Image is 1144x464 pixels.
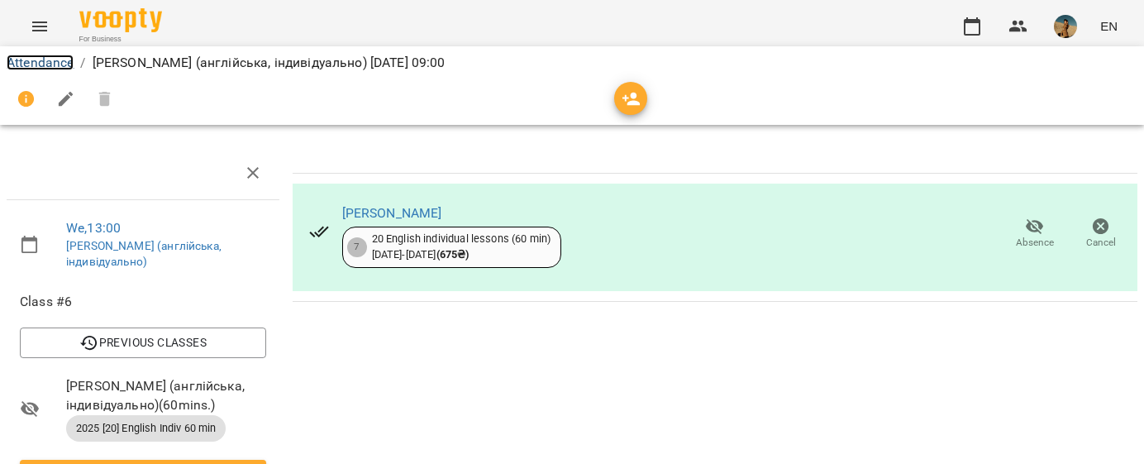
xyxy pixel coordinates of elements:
[20,292,266,312] span: Class #6
[1002,211,1068,257] button: Absence
[1094,11,1124,41] button: EN
[80,53,85,73] li: /
[1068,211,1134,257] button: Cancel
[1086,236,1116,250] span: Cancel
[79,34,162,45] span: For Business
[33,332,253,352] span: Previous Classes
[93,53,446,73] p: [PERSON_NAME] (англійська, індивідуально) [DATE] 09:00
[66,376,266,415] span: [PERSON_NAME] (англійська, індивідуально) ( 60 mins. )
[79,8,162,32] img: Voopty Logo
[66,220,121,236] a: We , 13:00
[342,205,442,221] a: [PERSON_NAME]
[1100,17,1118,35] span: EN
[66,421,226,436] span: 2025 [20] English Indiv 60 min
[66,239,222,269] a: [PERSON_NAME] (англійська, індивідуально)
[20,7,60,46] button: Menu
[347,237,367,257] div: 7
[1054,15,1077,38] img: 60eca85a8c9650d2125a59cad4a94429.JPG
[20,328,266,357] button: Previous Classes
[372,232,551,262] div: 20 English individual lessons (60 min) [DATE] - [DATE]
[1016,236,1054,250] span: Absence
[7,55,74,70] a: Attendance
[436,248,470,261] b: ( 675 ₴ )
[7,53,1137,73] nav: breadcrumb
